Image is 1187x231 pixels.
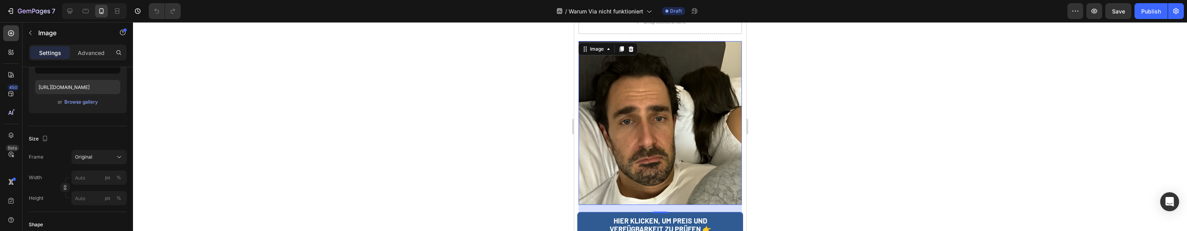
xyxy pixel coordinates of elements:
p: 7 [52,6,55,16]
div: px [105,174,110,181]
button: Publish [1135,3,1168,19]
img: 1080x1080 [4,19,168,183]
a: HIER KLICKEN, UM PREIS UND VERFÜGBARKEIT ZU PRÜFEN 👉 [3,190,169,216]
div: Shape [29,221,43,228]
span: / [565,7,567,15]
p: Settings [39,49,61,57]
button: Original [71,150,127,164]
div: % [116,195,121,202]
button: Browse gallery [64,98,98,106]
span: Warum Via nicht funktioniert [569,7,643,15]
button: px [114,173,124,182]
input: px% [71,191,127,205]
p: Advanced [78,49,105,57]
div: 450 [7,84,19,91]
label: Width [29,174,42,181]
input: https://example.com/image.jpg [35,80,120,94]
p: HIER KLICKEN, UM PREIS UND VERFÜGBARKEIT ZU PRÜFEN 👉 [13,195,159,212]
input: px% [71,170,127,185]
span: Original [75,153,92,161]
p: Image [38,28,105,38]
label: Height [29,195,43,202]
button: px [114,193,124,203]
div: px [105,195,110,202]
div: Open Intercom Messenger [1160,192,1179,211]
button: 7 [3,3,59,19]
iframe: Design area [574,22,746,231]
span: or [58,97,62,107]
div: Beta [6,145,19,151]
div: % [116,174,121,181]
div: Undo/Redo [149,3,181,19]
span: Save [1112,8,1125,15]
button: Save [1105,3,1131,19]
div: Browse gallery [64,98,98,106]
div: Publish [1141,7,1161,15]
label: Frame [29,153,43,161]
span: Draft [670,8,682,15]
div: Size [29,134,50,144]
button: % [103,193,112,203]
div: Image [14,23,31,30]
button: % [103,173,112,182]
